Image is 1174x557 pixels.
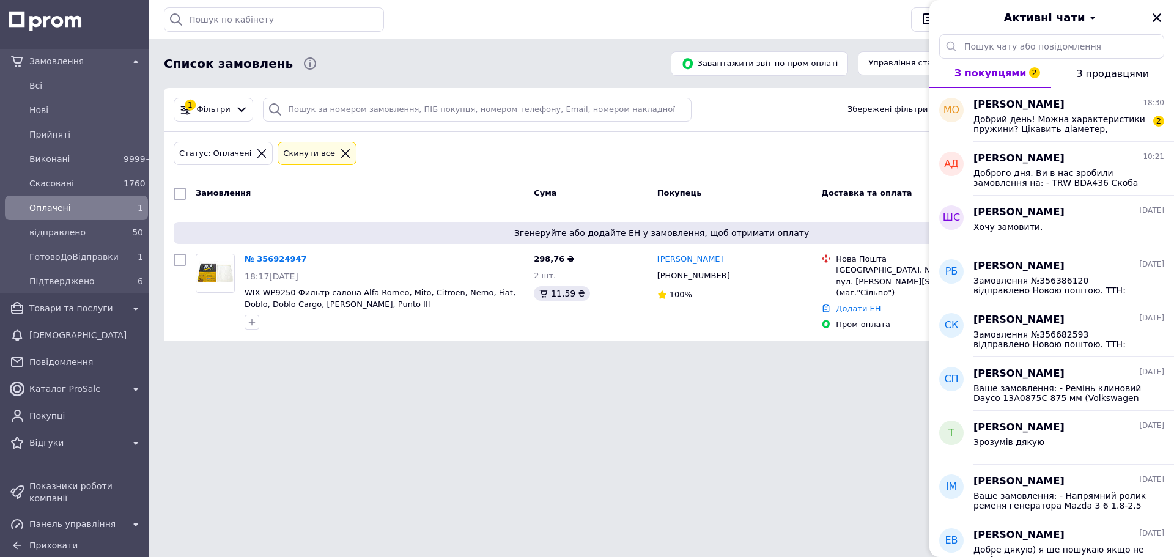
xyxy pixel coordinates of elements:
[945,265,958,279] span: РБ
[29,79,143,92] span: Всi
[944,372,958,386] span: СП
[943,103,959,117] span: МО
[973,205,1065,219] span: [PERSON_NAME]
[29,518,124,530] span: Панель управління
[1051,59,1174,88] button: З продавцями
[929,88,1174,142] button: МО[PERSON_NAME]18:30Добрий день! Можна характеристики пружини? Цікавить діаметер, довжина, і нару...
[29,302,124,314] span: Товари та послуги
[138,276,143,286] span: 6
[1139,259,1164,270] span: [DATE]
[534,271,556,280] span: 2 шт.
[534,254,574,264] span: 298,76 ₴
[964,10,1140,26] button: Активні чати
[29,437,124,449] span: Відгуки
[197,104,231,116] span: Фільтри
[29,540,78,550] span: Приховати
[836,319,1008,330] div: Пром-оплата
[670,290,692,299] span: 100%
[836,265,1008,298] div: [GEOGRAPHIC_DATA], №396 (до 10 кг): вул. [PERSON_NAME][STREET_ADDRESS] (маг."Сільпо")
[929,196,1174,249] button: шс[PERSON_NAME][DATE]Хочу замовити.
[939,34,1164,59] input: Пошук чату або повідомлення
[1143,98,1164,108] span: 18:30
[177,147,254,160] div: Статус: Оплачені
[821,188,912,197] span: Доставка та оплата
[973,367,1065,381] span: [PERSON_NAME]
[973,98,1065,112] span: [PERSON_NAME]
[29,410,143,422] span: Покупці
[196,254,235,293] a: Фото товару
[1139,528,1164,539] span: [DATE]
[945,534,958,548] span: ЕВ
[973,528,1065,542] span: [PERSON_NAME]
[946,480,958,494] span: ІМ
[29,128,143,141] span: Прийняті
[944,157,958,171] span: АД
[245,288,515,309] span: WIX WP9250 Фильтр салона Alfa Romeo, Mito, Citroen, Nemo, Fiat, Doblo, Doblo Cargo, [PERSON_NAME]...
[29,153,119,165] span: Виконані
[281,147,338,160] div: Cкинути все
[929,303,1174,357] button: СК[PERSON_NAME][DATE]Замовлення №356682593 відправлено Новою поштою. ТТН: 20451223964546
[1139,313,1164,323] span: [DATE]
[973,222,1043,232] span: Хочу замовити.
[929,142,1174,196] button: АД[PERSON_NAME]10:21Доброго дня. Ви в нас зробили замовлення на: - TRW BDA436 Скоба гальмівного с...
[973,421,1065,435] span: [PERSON_NAME]
[138,252,143,262] span: 1
[29,202,119,214] span: Оплачені
[29,104,143,116] span: Нові
[29,356,143,368] span: Повідомлення
[29,251,119,263] span: ГотовоДоВідправки
[973,330,1147,349] span: Замовлення №356682593 відправлено Новою поштою. ТТН: 20451223964546
[973,168,1147,188] span: Доброго дня. Ви в нас зробили замовлення на: - TRW BDA436 Скоба гальмівного супорта Audi 80 B2, 8...
[929,357,1174,411] button: СП[PERSON_NAME][DATE]Ваше замовлення: - Ремінь клиновий Dayco 13A0875C 875 мм (Volkswagen Fiat La...
[29,383,124,395] span: Каталог ProSale
[164,55,293,73] span: Список замовлень
[929,249,1174,303] button: РБ[PERSON_NAME][DATE]Замовлення №356386120 відправлено Новою поштою. ТТН: 20451223898527
[1139,474,1164,485] span: [DATE]
[954,67,1027,79] span: З покупцями
[1029,67,1040,78] span: 2
[29,329,143,341] span: [DEMOGRAPHIC_DATA]
[263,98,691,122] input: Пошук за номером замовлення, ПІБ покупця, номером телефону, Email, номером накладної
[943,211,960,225] span: шс
[657,271,730,280] span: [PHONE_NUMBER]
[911,7,967,32] button: 2Чат
[973,437,1044,447] span: Зрозумів дякую
[29,275,119,287] span: Підтверджено
[1139,421,1164,431] span: [DATE]
[29,480,143,504] span: Показники роботи компанії
[164,7,384,32] input: Пошук по кабінету
[973,491,1147,511] span: Ваше замовлення: - Напрямний ролик ременя генератора Mazda 3 6 1.8-2.5 16V 02- (70х25) (SKF VKM 6...
[836,304,880,313] a: Додати ЕН
[973,152,1065,166] span: [PERSON_NAME]
[196,188,251,197] span: Замовлення
[124,179,146,188] span: 1760
[245,271,298,281] span: 18:17[DATE]
[1003,10,1085,26] span: Активні чати
[847,104,931,116] span: Збережені фільтри:
[929,59,1051,88] button: З покупцями2
[138,203,143,213] span: 1
[657,254,723,265] a: [PERSON_NAME]
[657,188,702,197] span: Покупець
[534,286,589,301] div: 11.59 ₴
[245,254,307,264] a: № 356924947
[973,276,1147,295] span: Замовлення №356386120 відправлено Новою поштою. ТТН: 20451223898527
[1139,367,1164,377] span: [DATE]
[945,319,959,333] span: СК
[973,474,1065,489] span: [PERSON_NAME]
[196,261,234,286] img: Фото товару
[1150,10,1164,25] button: Закрити
[948,426,954,440] span: Т
[185,100,196,111] div: 1
[1076,68,1149,79] span: З продавцями
[973,383,1147,403] span: Ваше замовлення: - Ремінь клиновий Dayco 13A0875C 875 мм (Volkswagen Fiat Lancia Alfa Romeo [PERS...
[1143,152,1164,162] span: 10:21
[534,188,556,197] span: Cума
[1153,116,1164,127] span: 2
[858,51,972,75] button: Управління статусами
[973,114,1147,134] span: Добрий день! Можна характеристики пружини? Цікавить діаметер, довжина, і наружний діаметр.
[973,259,1065,273] span: [PERSON_NAME]
[671,51,848,76] button: Завантажити звіт по пром-оплаті
[29,177,119,190] span: Скасовані
[124,154,152,164] span: 9999+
